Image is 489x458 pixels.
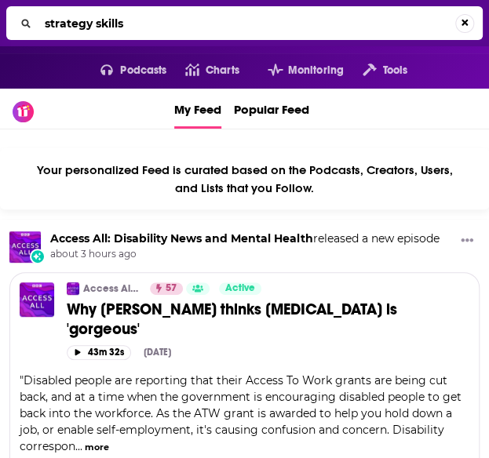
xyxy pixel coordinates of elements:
[234,92,309,126] span: Popular Feed
[288,60,344,82] span: Monitoring
[234,89,309,129] a: Popular Feed
[206,60,239,82] span: Charts
[67,300,397,339] span: Why [PERSON_NAME] thinks [MEDICAL_DATA] is 'gorgeous'
[382,60,407,82] span: Tools
[144,347,171,358] div: [DATE]
[166,58,239,83] a: Charts
[166,281,177,296] span: 57
[67,345,131,360] button: 43m 32s
[219,282,261,295] a: Active
[82,58,167,83] button: open menu
[83,282,140,295] a: Access All: Disability News and Mental Health
[38,11,455,36] input: Search...
[20,282,54,317] img: Why singer Abigail thinks autism is 'gorgeous'
[225,281,255,296] span: Active
[174,92,221,126] span: My Feed
[6,6,483,40] div: Search...
[20,373,462,453] span: "
[174,89,221,129] a: My Feed
[50,248,440,261] span: about 3 hours ago
[67,282,79,295] img: Access All: Disability News and Mental Health
[344,58,407,83] button: open menu
[75,439,82,453] span: ...
[249,58,344,83] button: open menu
[150,282,183,295] a: 57
[50,231,313,245] a: Access All: Disability News and Mental Health
[454,231,480,251] button: Show More Button
[67,300,469,339] a: Why [PERSON_NAME] thinks [MEDICAL_DATA] is 'gorgeous'
[9,231,41,263] img: Access All: Disability News and Mental Health
[20,373,462,453] span: Disabled people are reporting that their Access To Work grants are being cut back, and at a time ...
[50,231,440,246] h3: released a new episode
[30,249,46,264] div: New Episode
[85,441,109,454] button: more
[120,60,166,82] span: Podcasts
